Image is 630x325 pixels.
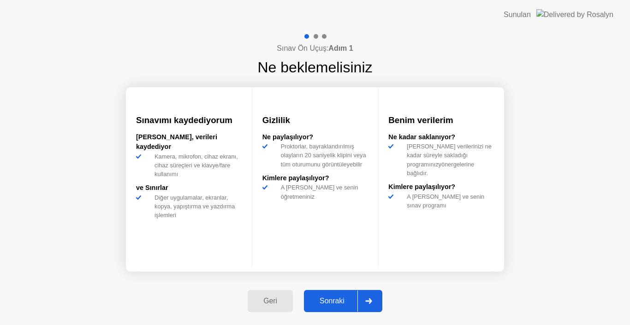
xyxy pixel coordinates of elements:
div: Geri [250,297,290,305]
div: Sonraki [307,297,357,305]
h3: Sınavımı kaydediyorum [136,114,242,127]
div: A [PERSON_NAME] ve senin öğretmeniniz [277,183,368,201]
div: A [PERSON_NAME] ve senin sınav programı [403,192,494,210]
h3: Benim verilerim [388,114,494,127]
div: Kimlere paylaşılıyor? [388,182,494,192]
div: ve Sınırlar [136,183,242,193]
div: Diğer uygulamalar, ekranlar, kopya, yapıştırma ve yazdırma işlemleri [151,193,242,220]
div: Sunulan [504,9,531,20]
div: [PERSON_NAME] verilerinizi ne kadar süreyle sakladığı programınızyönergelerine bağlıdır. [403,142,494,177]
div: Kimlere paylaşılıyor? [262,173,368,183]
div: Proktorlar, bayraklandırılmış olayların 20 saniyelik klipini veya tüm oturumunu görüntüleyebilir [277,142,368,169]
h4: Sınav Ön Uçuş: [277,43,353,54]
div: Ne paylaşılıyor? [262,132,368,142]
div: Kamera, mikrofon, cihaz ekranı, cihaz süreçleri ve klavye/fare kullanımı [151,152,242,179]
h1: Ne beklemelisiniz [258,56,373,78]
div: [PERSON_NAME], verileri kaydediyor [136,132,242,152]
button: Sonraki [304,290,382,312]
h3: Gizlilik [262,114,368,127]
button: Geri [248,290,293,312]
img: Delivered by Rosalyn [536,9,613,20]
b: Adım 1 [328,44,353,52]
div: Ne kadar saklanıyor? [388,132,494,142]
